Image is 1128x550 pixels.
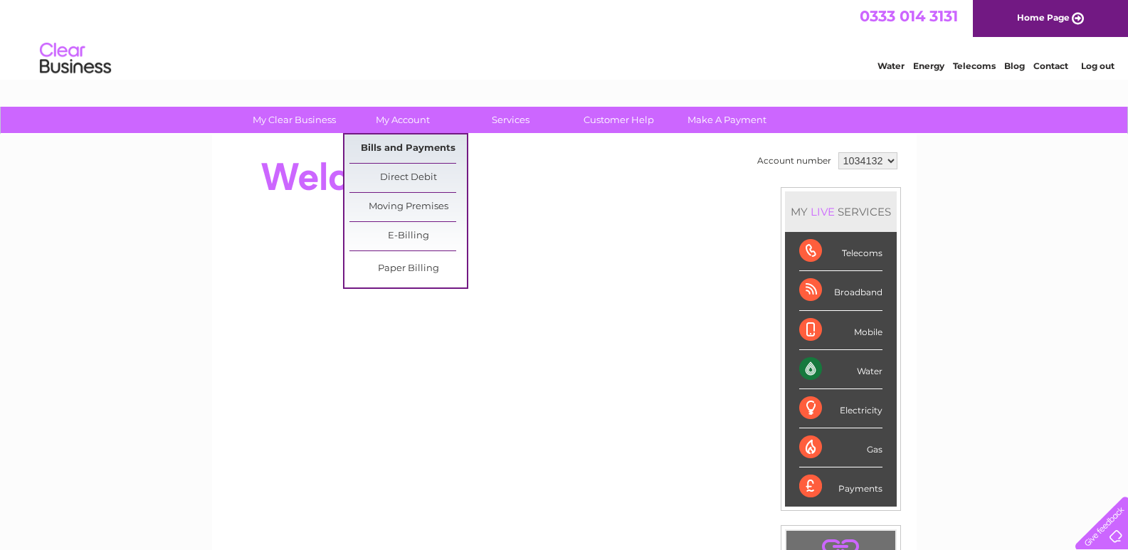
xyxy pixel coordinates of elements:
div: MY SERVICES [785,191,897,232]
a: Log out [1081,60,1114,71]
a: E-Billing [349,222,467,250]
a: Paper Billing [349,255,467,283]
a: My Clear Business [236,107,353,133]
a: Make A Payment [668,107,786,133]
div: Telecoms [799,232,882,271]
a: Bills and Payments [349,134,467,163]
td: Account number [754,149,835,173]
a: Telecoms [953,60,996,71]
div: Broadband [799,271,882,310]
a: 0333 014 3131 [860,7,958,25]
div: Gas [799,428,882,467]
div: Water [799,350,882,389]
a: Energy [913,60,944,71]
a: Direct Debit [349,164,467,192]
div: Clear Business is a trading name of Verastar Limited (registered in [GEOGRAPHIC_DATA] No. 3667643... [228,8,901,69]
div: Payments [799,467,882,506]
img: logo.png [39,37,112,80]
a: Customer Help [560,107,678,133]
a: Blog [1004,60,1025,71]
a: My Account [344,107,461,133]
a: Contact [1033,60,1068,71]
div: Mobile [799,311,882,350]
a: Services [452,107,569,133]
div: LIVE [808,205,838,218]
a: Water [877,60,905,71]
div: Electricity [799,389,882,428]
a: Moving Premises [349,193,467,221]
